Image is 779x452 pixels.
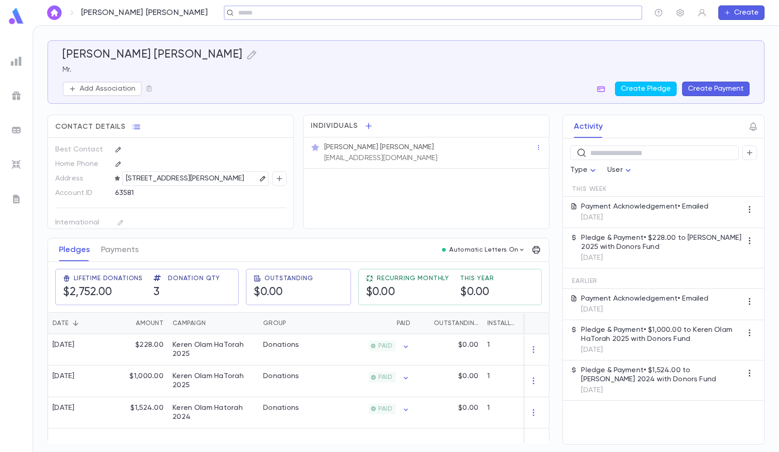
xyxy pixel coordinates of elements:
[263,312,286,334] div: Group
[581,366,742,384] p: Pledge & Payment • $1,524.00 to [PERSON_NAME] 2024 with Donors Fund
[324,143,434,152] p: [PERSON_NAME] [PERSON_NAME]
[483,365,537,397] div: 1
[11,194,22,204] img: letters_grey.7941b92b52307dd3b8a917253454ce1c.svg
[518,316,533,330] button: Sort
[581,253,742,262] p: [DATE]
[263,403,299,413] div: Donations
[263,340,299,350] div: Donations
[581,345,742,355] p: [DATE]
[115,186,249,199] div: 63581
[55,186,107,200] p: Account ID
[438,243,529,256] button: Automatic Letters On
[80,84,135,93] p: Add Association
[11,125,22,136] img: batches_grey.339ca447c9d9533ef1741baa751efc33.svg
[173,403,254,422] div: Keren Olam Hatorah 2024
[63,82,142,96] button: Add Association
[382,316,397,330] button: Sort
[366,286,395,299] h5: $0.00
[55,142,107,157] p: Best Contact
[718,5,765,20] button: Create
[136,312,163,334] div: Amount
[570,161,598,179] div: Type
[63,48,243,62] h5: [PERSON_NAME] [PERSON_NAME]
[254,286,283,299] h5: $0.00
[311,122,358,131] span: Individuals
[581,326,742,344] p: Pledge & Payment • $1,000.00 to Keren Olam HaTorah 2025 with Donors Fund
[55,171,107,186] p: Address
[397,312,410,334] div: Paid
[458,340,478,350] p: $0.00
[68,316,83,330] button: Sort
[570,166,587,174] span: Type
[53,403,75,413] div: [DATE]
[101,238,139,261] button: Payments
[168,312,259,334] div: Campaign
[53,340,75,350] div: [DATE]
[48,312,109,334] div: Date
[173,312,206,334] div: Campaign
[574,115,603,138] button: Activity
[55,122,125,131] span: Contact Details
[419,316,434,330] button: Sort
[483,334,537,365] div: 1
[206,316,220,330] button: Sort
[11,56,22,67] img: reports_grey.c525e4749d1bce6a11f5fe2a8de1b229.svg
[11,90,22,101] img: campaigns_grey.99e729a5f7ee94e3726e6486bddda8f1.svg
[264,275,313,282] span: Outstanding
[615,82,677,96] button: Create Pledge
[154,286,160,299] h5: 3
[581,386,742,395] p: [DATE]
[173,372,254,390] div: Keren Olam HaTorah 2025
[458,403,478,413] p: $0.00
[74,275,143,282] span: Lifetime Donations
[324,154,438,163] p: [EMAIL_ADDRESS][DOMAIN_NAME]
[126,173,245,184] p: [STREET_ADDRESS][PERSON_NAME]
[487,312,518,334] div: Installments
[460,286,490,299] h5: $0.00
[109,312,168,334] div: Amount
[581,233,742,252] p: Pledge & Payment • $228.00 to [PERSON_NAME] 2025 with Donors Fund
[173,340,254,359] div: Keren Olam HaTorah 2025
[581,213,708,222] p: [DATE]
[581,305,708,314] p: [DATE]
[59,238,90,261] button: Pledges
[53,372,75,381] div: [DATE]
[458,372,478,381] p: $0.00
[286,316,301,330] button: Sort
[581,202,708,211] p: Payment Acknowledgement • Emailed
[109,365,168,397] div: $1,000.00
[607,166,623,174] span: User
[377,275,449,282] span: Recurring Monthly
[63,65,750,74] p: Mr.
[109,334,168,365] div: $228.00
[682,82,750,96] button: Create Payment
[7,7,25,25] img: logo
[375,374,396,381] span: PAID
[572,185,607,193] span: This Week
[581,294,708,303] p: Payment Acknowledgement • Emailed
[81,8,208,18] p: [PERSON_NAME] [PERSON_NAME]
[375,405,396,413] span: PAID
[327,312,415,334] div: Paid
[607,161,634,179] div: User
[121,316,136,330] button: Sort
[63,286,112,299] h5: $2,752.00
[11,159,22,170] img: imports_grey.530a8a0e642e233f2baf0ef88e8c9fcb.svg
[259,312,327,334] div: Group
[49,9,60,16] img: home_white.a664292cf8c1dea59945f0da9f25487c.svg
[415,312,483,334] div: Outstanding
[109,397,168,428] div: $1,524.00
[168,275,220,282] span: Donation Qty
[375,342,396,350] span: PAID
[434,312,478,334] div: Outstanding
[263,372,299,381] div: Donations
[55,157,107,171] p: Home Phone
[449,246,518,253] p: Automatic Letters On
[460,275,494,282] span: This Year
[483,397,537,428] div: 1
[55,215,107,236] p: International Number
[53,312,68,334] div: Date
[572,277,597,285] span: Earlier
[483,312,537,334] div: Installments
